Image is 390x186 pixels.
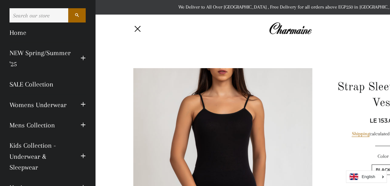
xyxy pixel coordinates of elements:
[349,173,383,180] a: English
[10,8,68,22] input: Search our store
[361,175,375,179] i: English
[269,22,312,35] img: Charmaine Egypt
[5,43,76,74] a: NEW Spring/Summer '25
[5,22,90,43] a: Home
[5,115,76,135] a: Mens Collection
[5,95,76,115] a: Womens Underwear
[5,135,76,177] a: Kids Collection - Underwear & Sleepwear
[5,74,90,94] a: SALE Collection
[352,131,369,137] a: Shipping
